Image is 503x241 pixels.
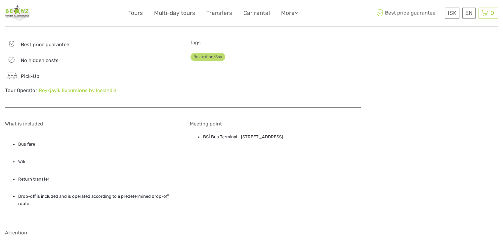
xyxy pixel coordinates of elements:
span: 0 [489,10,495,16]
span: ISK [448,10,456,16]
span: No hidden costs [21,57,59,63]
li: Drop-off is included and is operated according to a predetermined drop-off route [18,193,176,208]
a: Transfers [206,8,232,18]
li: BSÍ Bus Terminal - [STREET_ADDRESS] [203,133,361,141]
a: Reykjavik Excursions by Icelandia [39,87,116,93]
span: Best price guarantee [21,42,69,48]
a: Relaxation/Spa [190,53,225,61]
li: Wifi [18,158,176,165]
p: We're away right now. Please check back later! [9,12,75,17]
a: More [281,8,298,18]
a: Car rental [243,8,270,18]
h5: What is included [5,121,176,127]
span: Best price guarantee [375,8,443,18]
a: Multi-day tours [154,8,195,18]
h5: Tags [190,40,361,46]
a: Tours [128,8,143,18]
li: Bus fare [18,141,176,148]
h5: Meeting point [190,121,361,127]
img: 1598-dd87be38-8058-414b-8777-4cf53ab65514_logo_small.jpg [5,5,31,21]
div: EN [462,8,476,18]
h5: Attention [5,230,361,236]
button: Open LiveChat chat widget [76,10,84,18]
li: Return transfer [18,176,176,183]
div: Tour Operator: [5,87,176,94]
span: Pick-Up [21,73,39,79]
